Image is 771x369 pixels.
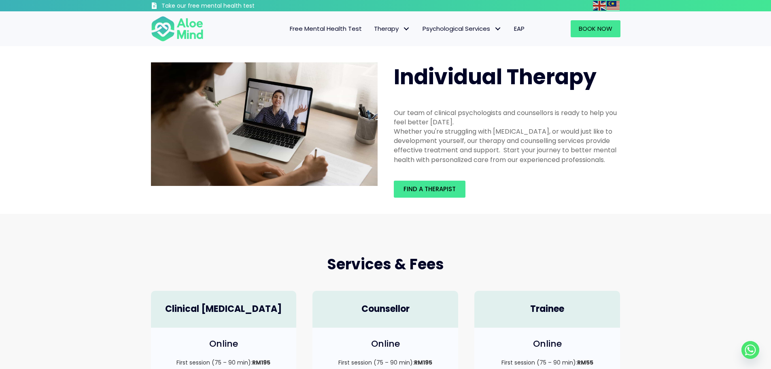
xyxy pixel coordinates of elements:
p: First session (75 – 90 min): [159,358,289,367]
h4: Counsellor [321,303,450,316]
strong: RM195 [414,358,432,367]
span: Psychological Services: submenu [492,23,504,35]
h4: Clinical [MEDICAL_DATA] [159,303,289,316]
h3: Take our free mental health test [161,2,298,10]
a: Malay [607,1,620,10]
span: EAP [514,24,525,33]
p: First session (75 – 90 min): [482,358,612,367]
img: ms [607,1,620,11]
h4: Trainee [482,303,612,316]
img: Aloe mind Logo [151,15,204,42]
strong: RM55 [577,358,593,367]
a: EAP [508,20,531,37]
span: Book Now [579,24,612,33]
strong: RM195 [252,358,270,367]
a: Take our free mental health test [151,2,298,11]
h4: Online [321,338,450,350]
a: Find a therapist [394,181,465,198]
a: Free Mental Health Test [284,20,368,37]
p: First session (75 – 90 min): [321,358,450,367]
a: Book Now [571,20,620,37]
h4: Online [159,338,289,350]
a: English [593,1,607,10]
span: Psychological Services [423,24,502,33]
span: Therapy [374,24,410,33]
img: en [593,1,606,11]
span: Free Mental Health Test [290,24,362,33]
span: Find a therapist [404,185,456,193]
a: Whatsapp [741,341,759,359]
nav: Menu [214,20,531,37]
div: Our team of clinical psychologists and counsellors is ready to help you feel better [DATE]. [394,108,620,127]
a: TherapyTherapy: submenu [368,20,416,37]
a: Psychological ServicesPsychological Services: submenu [416,20,508,37]
img: Aloe Mind Malaysia | Mental Healthcare Services in Malaysia and Singapore [151,62,378,186]
span: Individual Therapy [394,62,597,92]
span: Services & Fees [327,254,444,275]
h4: Online [482,338,612,350]
span: Therapy: submenu [401,23,412,35]
div: Whether you're struggling with [MEDICAL_DATA], or would just like to development yourself, our th... [394,127,620,164]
